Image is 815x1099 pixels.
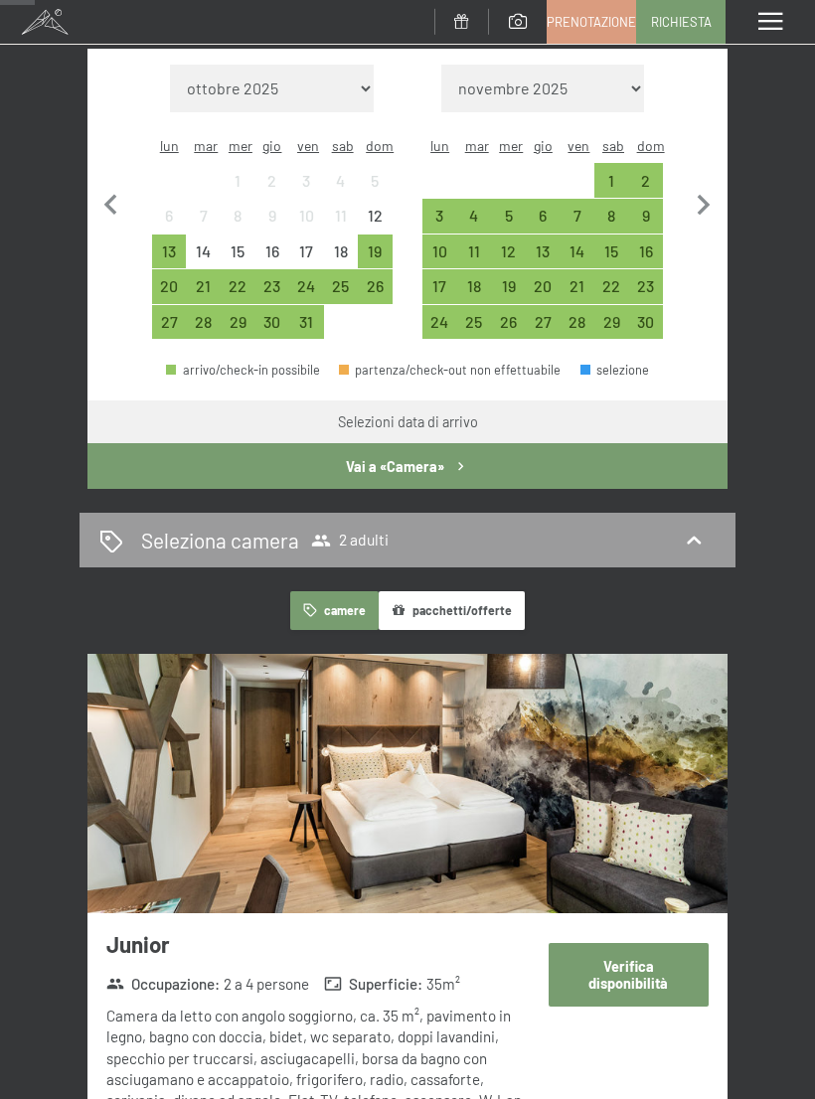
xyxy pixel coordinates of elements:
[154,243,185,274] div: 13
[186,305,221,340] div: arrivo/check-in possibile
[422,235,457,269] div: Mon Nov 10 2025
[358,269,393,304] div: Sun Oct 26 2025
[560,199,594,234] div: arrivo/check-in possibile
[360,278,391,309] div: 26
[256,278,287,309] div: 23
[629,305,664,340] div: arrivo/check-in possibile
[291,314,322,345] div: 31
[379,591,525,630] button: pacchetti/offerte
[324,974,422,995] strong: Superficie :
[629,269,664,304] div: arrivo/check-in possibile
[491,199,526,234] div: Wed Nov 05 2025
[152,199,187,234] div: Mon Oct 06 2025
[326,173,357,204] div: 4
[491,199,526,234] div: arrivo/check-in possibile
[560,235,594,269] div: Fri Nov 14 2025
[422,305,457,340] div: arrivo/check-in possibile
[221,305,255,340] div: arrivo/check-in possibile
[562,278,592,309] div: 21
[358,163,393,198] div: Sun Oct 05 2025
[491,269,526,304] div: arrivo/check-in possibile
[459,278,490,309] div: 18
[221,269,255,304] div: Wed Oct 22 2025
[154,278,185,309] div: 20
[457,269,492,304] div: arrivo/check-in possibile
[528,314,559,345] div: 27
[166,364,320,377] div: arrivo/check-in possibile
[594,235,629,269] div: Sat Nov 15 2025
[223,173,253,204] div: 1
[631,314,662,345] div: 30
[526,305,561,340] div: arrivo/check-in possibile
[290,591,378,630] button: camere
[141,526,299,554] h2: Seleziona camera
[106,974,220,995] strong: Occupazione :
[254,305,289,340] div: Thu Oct 30 2025
[194,137,218,154] abbr: martedì
[457,199,492,234] div: arrivo/check-in possibile
[528,208,559,238] div: 6
[493,278,524,309] div: 19
[459,208,490,238] div: 4
[289,163,324,198] div: arrivo/check-in non effettuabile
[493,314,524,345] div: 26
[526,235,561,269] div: arrivo/check-in possibile
[291,208,322,238] div: 10
[254,163,289,198] div: arrivo/check-in non effettuabile
[457,269,492,304] div: Tue Nov 18 2025
[422,235,457,269] div: arrivo/check-in possibile
[326,208,357,238] div: 11
[256,314,287,345] div: 30
[254,235,289,269] div: Thu Oct 16 2025
[594,199,629,234] div: Sat Nov 08 2025
[360,243,391,274] div: 19
[254,269,289,304] div: Thu Oct 23 2025
[594,235,629,269] div: arrivo/check-in possibile
[256,208,287,238] div: 9
[221,163,255,198] div: Wed Oct 01 2025
[324,235,359,269] div: arrivo/check-in non effettuabile
[223,208,253,238] div: 8
[289,305,324,340] div: Fri Oct 31 2025
[424,243,455,274] div: 10
[457,235,492,269] div: arrivo/check-in possibile
[152,269,187,304] div: arrivo/check-in possibile
[422,199,457,234] div: Mon Nov 03 2025
[424,314,455,345] div: 24
[254,199,289,234] div: Thu Oct 09 2025
[560,305,594,340] div: Fri Nov 28 2025
[424,208,455,238] div: 3
[221,235,255,269] div: Wed Oct 15 2025
[426,974,460,995] span: 35 m²
[223,314,253,345] div: 29
[526,269,561,304] div: Thu Nov 20 2025
[580,364,650,377] div: selezione
[560,269,594,304] div: Fri Nov 21 2025
[491,235,526,269] div: Wed Nov 12 2025
[289,199,324,234] div: arrivo/check-in non effettuabile
[254,163,289,198] div: Thu Oct 02 2025
[291,278,322,309] div: 24
[152,305,187,340] div: arrivo/check-in possibile
[332,137,354,154] abbr: sabato
[154,208,185,238] div: 6
[106,929,535,960] h3: Junior
[631,278,662,309] div: 23
[160,137,179,154] abbr: lunedì
[87,443,728,489] button: Vai a «Camera»
[560,235,594,269] div: arrivo/check-in possibile
[560,305,594,340] div: arrivo/check-in possibile
[596,314,627,345] div: 29
[631,243,662,274] div: 16
[549,943,709,1006] button: Verifica disponibilità
[221,199,255,234] div: arrivo/check-in non effettuabile
[596,208,627,238] div: 8
[594,163,629,198] div: arrivo/check-in possibile
[229,137,252,154] abbr: mercoledì
[457,235,492,269] div: Tue Nov 11 2025
[223,278,253,309] div: 22
[424,278,455,309] div: 17
[152,269,187,304] div: Mon Oct 20 2025
[422,269,457,304] div: Mon Nov 17 2025
[526,269,561,304] div: arrivo/check-in possibile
